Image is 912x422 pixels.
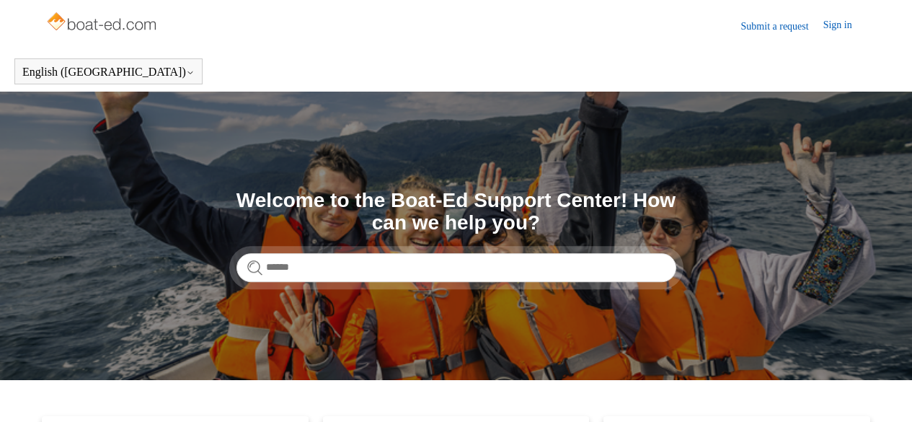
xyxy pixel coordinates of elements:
[875,384,912,422] div: Live chat
[741,19,823,34] a: Submit a request
[22,66,195,79] button: English ([GEOGRAPHIC_DATA])
[236,190,676,234] h1: Welcome to the Boat-Ed Support Center! How can we help you?
[823,17,867,35] a: Sign in
[236,253,676,282] input: Search
[45,9,160,38] img: Boat-Ed Help Center home page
